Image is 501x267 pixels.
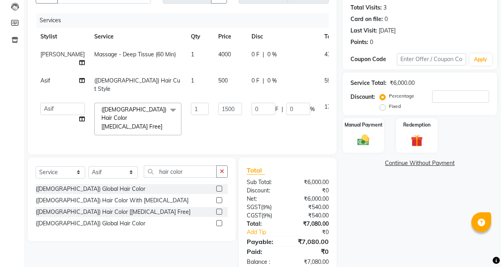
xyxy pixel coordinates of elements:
span: F [275,105,278,113]
div: Card on file: [351,15,383,23]
label: Redemption [403,121,431,129]
img: _cash.svg [354,133,373,147]
div: ₹6,000.00 [390,79,415,87]
span: ([DEMOGRAPHIC_DATA]) Hair Cut Style [94,77,180,92]
div: Net: [241,195,288,203]
th: Disc [247,28,320,46]
div: Points: [351,38,368,46]
div: 0 [370,38,373,46]
div: [DATE] [379,27,396,35]
span: 4720 [324,51,337,58]
span: 500 [218,77,228,84]
span: | [263,50,264,59]
label: Manual Payment [345,121,383,129]
span: 0 F [251,50,259,59]
div: ₹540.00 [288,203,335,211]
span: CGST [247,212,261,219]
span: % [310,105,315,113]
span: Total [247,166,265,175]
span: 9% [263,204,270,210]
th: Qty [186,28,213,46]
input: Search or Scan [144,165,217,178]
span: 1770 [324,103,337,110]
div: ₹0 [295,228,335,236]
div: ₹7,080.00 [288,258,335,266]
div: ([DEMOGRAPHIC_DATA]) Global Hair Color [36,219,145,228]
div: Last Visit: [351,27,377,35]
a: Add Tip [241,228,295,236]
th: Stylist [36,28,90,46]
div: Coupon Code [351,55,397,63]
label: Fixed [389,103,401,110]
span: 0 % [267,77,277,85]
div: Service Total: [351,79,387,87]
div: ([DEMOGRAPHIC_DATA]) Hair Color With [MEDICAL_DATA] [36,196,189,205]
label: Percentage [389,92,414,100]
span: 1 [191,77,194,84]
span: ([DEMOGRAPHIC_DATA]) Hair Color [[MEDICAL_DATA] Free] [101,106,166,130]
div: 0 [385,15,388,23]
div: Services [36,13,335,28]
a: Continue Without Payment [344,159,495,167]
div: Paid: [241,247,288,256]
input: Enter Offer / Coupon Code [397,53,466,65]
span: SGST [247,204,261,211]
th: Price [213,28,247,46]
div: ( ) [241,203,288,211]
th: Service [90,28,186,46]
div: ([DEMOGRAPHIC_DATA]) Global Hair Color [36,185,145,193]
div: Total: [241,220,288,228]
div: ₹7,080.00 [288,220,335,228]
span: 9% [263,212,271,219]
span: | [263,77,264,85]
img: _gift.svg [407,133,427,148]
div: ₹6,000.00 [288,178,335,186]
span: 0 % [267,50,277,59]
span: [PERSON_NAME] [40,51,85,58]
div: 3 [383,4,387,12]
div: ( ) [241,211,288,220]
span: | [282,105,283,113]
span: Asif [40,77,50,84]
span: Massage - Deep Tissue (60 Min) [94,51,176,58]
div: Balance : [241,258,288,266]
div: ₹6,000.00 [288,195,335,203]
th: Total [320,28,343,46]
div: ₹0 [288,186,335,195]
div: ₹7,080.00 [288,237,335,246]
div: Payable: [241,237,288,246]
div: Discount: [351,93,375,101]
span: 0 F [251,77,259,85]
div: ₹540.00 [288,211,335,220]
div: ₹0 [288,247,335,256]
div: Sub Total: [241,178,288,186]
div: Total Visits: [351,4,382,12]
span: 590 [324,77,334,84]
span: 4000 [218,51,231,58]
a: x [162,123,166,130]
span: 1 [191,51,194,58]
div: Discount: [241,186,288,195]
div: ([DEMOGRAPHIC_DATA]) Hair Color [[MEDICAL_DATA] Free] [36,208,190,216]
button: Apply [469,54,492,65]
